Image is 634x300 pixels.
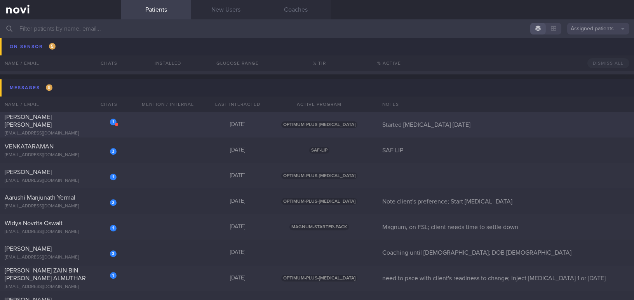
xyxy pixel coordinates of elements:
span: 9 [46,84,52,91]
div: [DATE] [203,198,273,205]
div: Coaching until [DEMOGRAPHIC_DATA]; DOB [DEMOGRAPHIC_DATA] [378,249,634,257]
div: Mention / Internal [133,97,203,112]
span: OPTIMUM-PLUS-[MEDICAL_DATA] [281,121,357,128]
div: [EMAIL_ADDRESS][DOMAIN_NAME] [5,284,117,290]
sub: % [390,60,394,65]
div: 1 [110,174,117,180]
div: 14 [366,58,413,66]
div: Notes [378,97,634,112]
span: [PERSON_NAME] [PERSON_NAME] [5,114,52,128]
div: Active Program [273,97,366,112]
div: Magnum, on FSL; client needs time to settle down [378,223,634,231]
span: 7.0 [223,59,233,65]
span: Aarushi Manjunath Yermal [5,195,75,201]
div: 100 [312,59,326,67]
div: 2 [110,199,117,206]
div: [EMAIL_ADDRESS][DOMAIN_NAME] [5,255,117,260]
div: 0 [328,59,343,67]
span: [PERSON_NAME] [5,169,52,175]
div: 1 [110,119,117,125]
span: 9.6 [244,59,252,65]
div: 0 [296,59,310,67]
div: [DATE] [203,172,273,179]
sub: % [322,62,326,66]
div: [DATE] [203,249,273,256]
div: 1 [110,272,117,279]
div: [EMAIL_ADDRESS][DOMAIN_NAME] [5,152,117,158]
div: SAF LIP [378,147,634,154]
span: OPTIMUM-PLUS-[MEDICAL_DATA] [281,198,357,205]
div: [DATE] [203,224,273,231]
div: 3 [110,148,117,155]
span: VENKATARAMAN [5,143,54,150]
span: OPTIMUM-PLUS-[MEDICAL_DATA] [281,172,357,179]
div: [EMAIL_ADDRESS][DOMAIN_NAME] [5,203,117,209]
div: Note client's preference; Start [MEDICAL_DATA] [378,198,634,205]
span: [PERSON_NAME] ZAIN BIN [PERSON_NAME] ALMUTHAR [5,267,86,281]
span: SAF-LIP [309,147,329,153]
span: [PERSON_NAME] [5,246,52,252]
sub: % [340,61,343,65]
div: Last Interacted [203,97,273,112]
div: 1 [110,225,117,231]
div: [DATE] [203,147,273,154]
span: Widya Novrita Oswalt [5,220,63,226]
div: Messages [8,83,54,93]
button: Assigned patients [567,23,629,34]
span: [PERSON_NAME] [5,55,52,61]
div: [DATE] [203,275,273,282]
div: [DATE] [203,121,273,128]
div: [EMAIL_ADDRESS][DOMAIN_NAME] [5,178,117,184]
sub: % [321,36,324,41]
span: OPTIMUM-PLUS-[MEDICAL_DATA] [281,275,357,281]
div: Started [MEDICAL_DATA] [DATE] [378,121,634,129]
div: [EMAIL_ADDRESS][DOMAIN_NAME] [5,64,117,69]
div: [DATE] [133,58,203,65]
sub: % [300,61,303,65]
div: need to pace with client's readiness to change; inject [MEDICAL_DATA] 1 or [DATE] [378,274,634,282]
div: [EMAIL_ADDRESS][DOMAIN_NAME] [5,229,117,235]
div: 3 [110,250,117,257]
span: MAGNUM-STARTER-PACK [289,224,349,230]
div: [EMAIL_ADDRESS][DOMAIN_NAME] [5,42,117,48]
div: 1 [110,59,117,66]
div: [EMAIL_ADDRESS][DOMAIN_NAME] [5,131,117,136]
div: Chats [90,97,121,112]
